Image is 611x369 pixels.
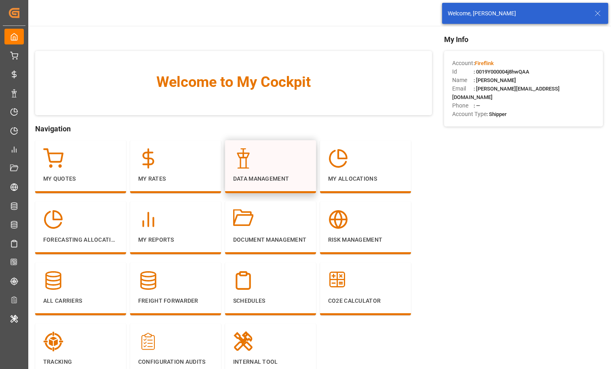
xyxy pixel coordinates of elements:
span: Account [452,59,474,67]
p: Forecasting Allocations [43,236,118,244]
p: All Carriers [43,297,118,305]
span: : 0019Y000004j8hwQAA [474,69,529,75]
p: Document Management [233,236,308,244]
span: : Shipper [487,111,507,117]
p: My Reports [138,236,213,244]
p: My Quotes [43,175,118,183]
span: : [PERSON_NAME] [474,77,516,83]
span: Navigation [35,123,432,134]
p: CO2e Calculator [328,297,403,305]
p: My Rates [138,175,213,183]
p: My Allocations [328,175,403,183]
span: Name [452,76,474,84]
span: My Info [444,34,603,45]
span: Welcome to My Cockpit [51,71,416,93]
p: Schedules [233,297,308,305]
span: : — [474,103,480,109]
span: : [474,60,494,66]
span: : [PERSON_NAME][EMAIL_ADDRESS][DOMAIN_NAME] [452,86,560,100]
p: Tracking [43,358,118,366]
p: Internal Tool [233,358,308,366]
div: Welcome, [PERSON_NAME] [448,9,587,18]
p: Configuration Audits [138,358,213,366]
p: Freight Forwarder [138,297,213,305]
span: Id [452,67,474,76]
span: Phone [452,101,474,110]
span: Email [452,84,474,93]
span: Fireflink [475,60,494,66]
p: Risk Management [328,236,403,244]
p: Data Management [233,175,308,183]
span: Account Type [452,110,487,118]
